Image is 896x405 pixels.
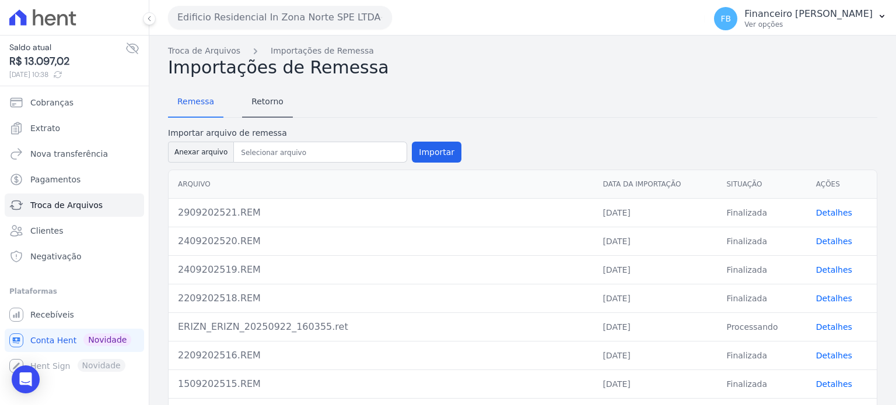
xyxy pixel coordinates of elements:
[5,303,144,326] a: Recebíveis
[30,199,103,211] span: Troca de Arquivos
[30,148,108,160] span: Nova transferência
[744,20,873,29] p: Ver opções
[807,170,877,199] th: Ações
[717,369,806,398] td: Finalizada
[9,41,125,54] span: Saldo atual
[5,219,144,242] a: Clientes
[9,284,139,298] div: Plataformas
[168,87,223,118] a: Remessa
[178,320,584,334] div: ERIZN_ERIZN_20250922_160355.ret
[244,90,290,113] span: Retorno
[168,45,240,57] a: Troca de Arquivos
[816,237,852,246] a: Detalhes
[5,245,144,268] a: Negativação
[593,170,717,199] th: Data da Importação
[178,263,584,277] div: 2409202519.REM
[5,117,144,140] a: Extrato
[178,291,584,305] div: 2209202518.REM
[593,227,717,255] td: [DATE]
[168,45,877,57] nav: Breadcrumb
[30,174,80,185] span: Pagamentos
[168,57,877,78] h2: Importações de Remessa
[178,206,584,220] div: 2909202521.REM
[236,146,404,160] input: Selecionar arquivo
[30,334,76,346] span: Conta Hent
[593,312,717,341] td: [DATE]
[178,348,584,362] div: 2209202516.REM
[5,193,144,217] a: Troca de Arquivos
[9,54,125,69] span: R$ 13.097,02
[593,341,717,369] td: [DATE]
[717,255,806,284] td: Finalizada
[178,234,584,248] div: 2409202520.REM
[816,322,852,332] a: Detalhes
[170,90,221,113] span: Remessa
[816,208,852,217] a: Detalhes
[593,369,717,398] td: [DATE]
[816,294,852,303] a: Detalhes
[30,97,73,108] span: Cobranças
[720,15,731,23] span: FB
[5,329,144,352] a: Conta Hent Novidade
[5,142,144,165] a: Nova transferência
[593,284,717,312] td: [DATE]
[12,365,40,393] div: Open Intercom Messenger
[30,225,63,237] span: Clientes
[168,142,234,163] button: Anexar arquivo
[816,265,852,274] a: Detalhes
[242,87,293,118] a: Retorno
[9,69,125,80] span: [DATE] 10:38
[717,312,806,341] td: Processando
[5,168,144,191] a: Pagamentos
[717,341,806,369] td: Finalizada
[717,198,806,227] td: Finalizada
[83,333,131,346] span: Novidade
[816,351,852,360] a: Detalhes
[593,198,717,227] td: [DATE]
[717,227,806,255] td: Finalizada
[168,127,461,139] label: Importar arquivo de remessa
[717,284,806,312] td: Finalizada
[816,379,852,389] a: Detalhes
[717,170,806,199] th: Situação
[271,45,374,57] a: Importações de Remessa
[178,377,584,391] div: 1509202515.REM
[412,142,461,163] button: Importar
[744,8,873,20] p: Financeiro [PERSON_NAME]
[168,6,392,29] button: Edificio Residencial In Zona Norte SPE LTDA
[9,91,139,378] nav: Sidebar
[5,91,144,114] a: Cobranças
[30,309,74,321] span: Recebíveis
[169,170,593,199] th: Arquivo
[30,251,82,262] span: Negativação
[705,2,896,35] button: FB Financeiro [PERSON_NAME] Ver opções
[30,122,60,134] span: Extrato
[593,255,717,284] td: [DATE]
